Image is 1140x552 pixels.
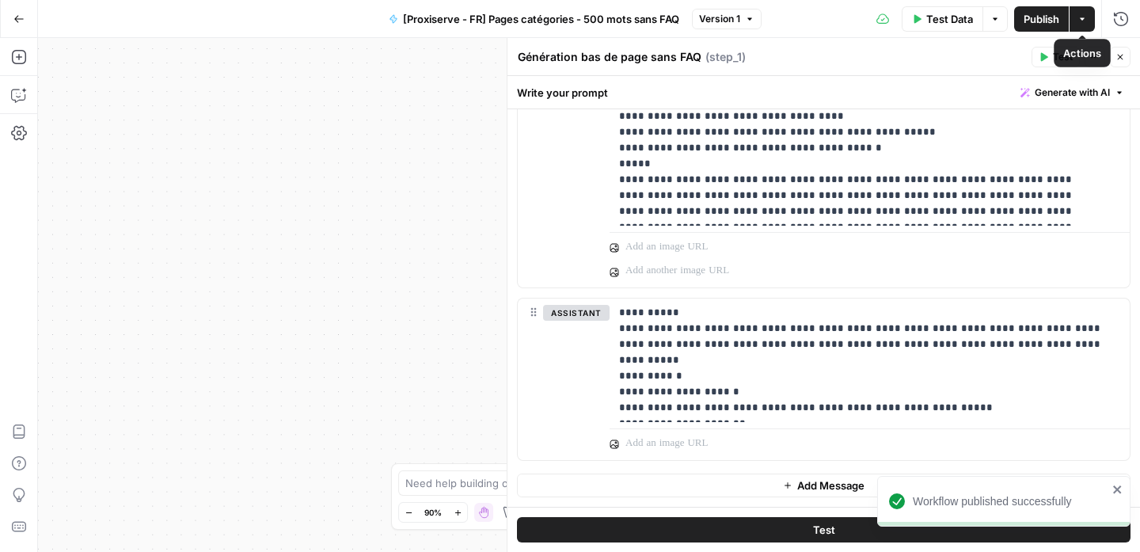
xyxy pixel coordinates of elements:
span: Test Data [926,11,973,27]
span: Publish [1024,11,1059,27]
span: Test [813,522,835,538]
button: Generate with AI [1014,82,1130,103]
div: assistant [518,299,597,460]
textarea: Génération bas de page sans FAQ [518,49,701,65]
div: Write your prompt [507,76,1140,108]
button: Publish [1014,6,1069,32]
span: Version 1 [699,12,740,26]
span: [Proxiserve - FR] Pages catégories - 500 mots sans FAQ [403,11,679,27]
button: assistant [543,305,610,321]
span: 90% [424,506,442,519]
button: Test [1032,47,1080,67]
span: Add Message [797,478,864,493]
span: ( step_1 ) [705,49,746,65]
button: Add Message [517,474,1130,497]
span: Test [1053,50,1073,64]
button: Test Data [902,6,982,32]
span: Generate with AI [1035,86,1110,100]
button: Test [517,517,1130,542]
button: Version 1 [692,9,762,29]
button: close [1112,483,1123,496]
div: Workflow published successfully [913,493,1108,509]
button: [Proxiserve - FR] Pages catégories - 500 mots sans FAQ [379,6,689,32]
